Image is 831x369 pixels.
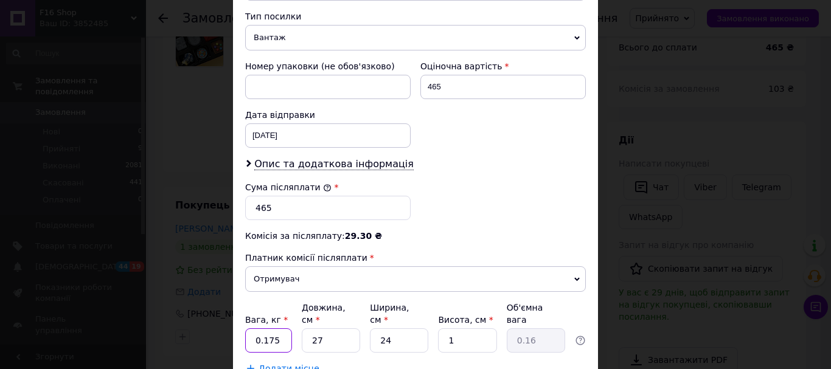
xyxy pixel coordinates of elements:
[507,302,565,326] div: Об'ємна вага
[245,109,411,121] div: Дата відправки
[302,303,346,325] label: Довжина, см
[420,60,586,72] div: Оціночна вартість
[245,230,586,242] div: Комісія за післяплату:
[245,315,288,325] label: Вага, кг
[345,231,382,241] span: 29.30 ₴
[245,253,367,263] span: Платник комісії післяплати
[245,266,586,292] span: Отримувач
[245,12,301,21] span: Тип посилки
[438,315,493,325] label: Висота, см
[254,158,414,170] span: Опис та додаткова інформація
[245,60,411,72] div: Номер упаковки (не обов'язково)
[245,182,332,192] label: Сума післяплати
[245,25,586,50] span: Вантаж
[370,303,409,325] label: Ширина, см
